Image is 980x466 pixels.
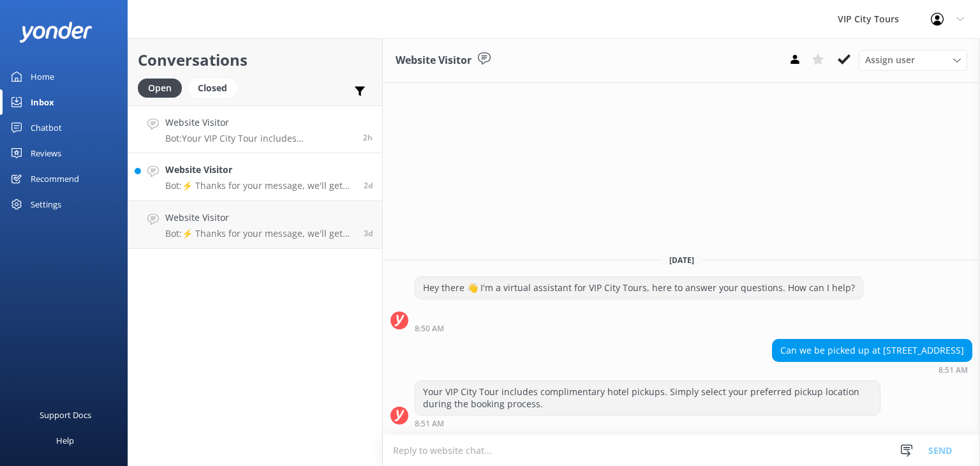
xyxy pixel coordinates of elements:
[56,428,74,453] div: Help
[31,89,54,115] div: Inbox
[415,381,880,415] div: Your VIP City Tour includes complimentary hotel pickups. Simply select your preferred pickup loca...
[363,132,373,143] span: Sep 05 2025 07:51am (UTC -06:00) America/Mexico_City
[31,64,54,89] div: Home
[188,80,243,94] a: Closed
[396,52,471,69] h3: Website Visitor
[415,277,863,299] div: Hey there 👋 I'm a virtual assistant for VIP City Tours, here to answer your questions. How can I ...
[128,105,382,153] a: Website VisitorBot:Your VIP City Tour includes complimentary hotel pickups. Simply select your pr...
[415,325,444,333] strong: 8:50 AM
[662,255,702,266] span: [DATE]
[165,211,354,225] h4: Website Visitor
[939,366,968,374] strong: 8:51 AM
[165,116,353,130] h4: Website Visitor
[415,324,863,333] div: Sep 05 2025 07:50am (UTC -06:00) America/Mexico_City
[772,365,972,374] div: Sep 05 2025 07:51am (UTC -06:00) America/Mexico_City
[31,166,79,192] div: Recommend
[165,163,354,177] h4: Website Visitor
[165,228,354,239] p: Bot: ⚡ Thanks for your message, we'll get back to you as soon as we can. You're also welcome to k...
[773,340,972,361] div: Can we be picked up at [STREET_ADDRESS]
[31,192,61,217] div: Settings
[865,53,915,67] span: Assign user
[138,48,373,72] h2: Conversations
[415,419,880,428] div: Sep 05 2025 07:51am (UTC -06:00) America/Mexico_City
[364,228,373,239] span: Sep 01 2025 02:19pm (UTC -06:00) America/Mexico_City
[188,79,237,98] div: Closed
[128,153,382,201] a: Website VisitorBot:⚡ Thanks for your message, we'll get back to you as soon as we can. You're als...
[138,80,188,94] a: Open
[415,420,444,428] strong: 8:51 AM
[138,79,182,98] div: Open
[31,115,62,140] div: Chatbot
[859,50,967,70] div: Assign User
[19,22,93,43] img: yonder-white-logo.png
[165,180,354,192] p: Bot: ⚡ Thanks for your message, we'll get back to you as soon as we can. You're also welcome to k...
[364,180,373,191] span: Sep 03 2025 09:12am (UTC -06:00) America/Mexico_City
[165,133,353,144] p: Bot: Your VIP City Tour includes complimentary hotel pickups. Simply select your preferred pickup...
[31,140,61,166] div: Reviews
[128,201,382,249] a: Website VisitorBot:⚡ Thanks for your message, we'll get back to you as soon as we can. You're als...
[40,402,91,428] div: Support Docs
